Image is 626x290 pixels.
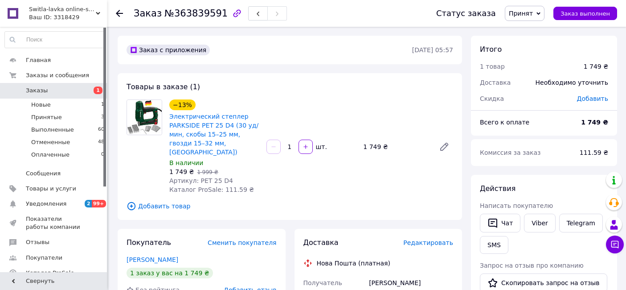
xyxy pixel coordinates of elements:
[127,83,200,91] span: Товары в заказе (1)
[412,46,453,54] time: [DATE] 05:57
[26,185,76,193] span: Товары и услуги
[169,177,233,184] span: Артикул: PET 25 D4
[127,201,453,211] span: Добавить товар
[577,95,608,102] span: Добавить
[480,79,511,86] span: Доставка
[164,8,228,19] span: №363839591
[26,87,48,95] span: Заказы
[26,215,82,231] span: Показатели работы компании
[524,214,555,232] a: Viber
[435,138,453,156] a: Редактировать
[116,9,123,18] div: Вернуться назад
[403,239,453,246] span: Редактировать
[98,126,104,134] span: 60
[303,279,342,286] span: Получатель
[29,13,107,21] div: Ваш ID: 3318429
[208,239,276,246] span: Сменить покупателя
[101,113,104,121] span: 3
[480,95,504,102] span: Скидка
[127,268,213,278] div: 1 заказ у вас на 1 749 ₴
[98,138,104,146] span: 48
[580,149,608,156] span: 111.59 ₴
[127,45,210,55] div: Заказ с приложения
[509,10,533,17] span: Принят
[31,151,70,159] span: Оплаченные
[26,254,62,262] span: Покупатели
[584,62,608,71] div: 1 749 ₴
[127,256,178,263] a: [PERSON_NAME]
[480,63,505,70] span: 1 товар
[197,169,218,175] span: 1 999 ₴
[169,113,258,156] a: Электрический степлер PARKSIDE PET 25 D4 (30 уд/мин, скобы 15–25 мм, гвозди 15–32 мм, [GEOGRAPHIC...
[26,170,61,178] span: Сообщения
[5,32,105,48] input: Поиск
[169,159,203,166] span: В наличии
[553,7,617,20] button: Заказ выполнен
[26,200,66,208] span: Уведомления
[134,8,162,19] span: Заказ
[101,101,104,109] span: 1
[169,186,254,193] span: Каталог ProSale: 111.59 ₴
[480,262,584,269] span: Запрос на отзыв про компанию
[31,138,70,146] span: Отмененные
[480,45,502,54] span: Итого
[127,238,171,247] span: Покупатель
[314,142,328,151] div: шт.
[559,214,603,232] a: Telegram
[31,126,74,134] span: Выполненные
[29,5,96,13] span: Switla-lavka online-shop
[92,200,106,207] span: 99+
[581,119,608,126] b: 1 749 ₴
[480,119,529,126] span: Всего к оплате
[169,168,194,175] span: 1 749 ₴
[480,214,520,232] button: Чат
[303,238,339,247] span: Доставка
[530,73,614,92] div: Необходимо уточнить
[26,71,89,79] span: Заказы и сообщения
[436,9,496,18] div: Статус заказа
[169,99,196,110] div: −13%
[26,269,74,277] span: Каталог ProSale
[101,151,104,159] span: 0
[94,87,102,94] span: 1
[26,238,49,246] span: Отзывы
[31,101,51,109] span: Новые
[85,200,92,207] span: 2
[127,100,162,135] img: Электрический степлер PARKSIDE PET 25 D4 (30 уд/мин, скобы 15–25 мм, гвозди 15–32 мм, Германия)
[480,236,508,254] button: SMS
[606,236,624,253] button: Чат с покупателем
[561,10,610,17] span: Заказ выполнен
[480,149,541,156] span: Комиссия за заказ
[31,113,62,121] span: Принятые
[480,184,516,193] span: Действия
[26,56,51,64] span: Главная
[360,141,432,153] div: 1 749 ₴
[315,259,393,268] div: Нова Пошта (платная)
[480,202,553,209] span: Написать покупателю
